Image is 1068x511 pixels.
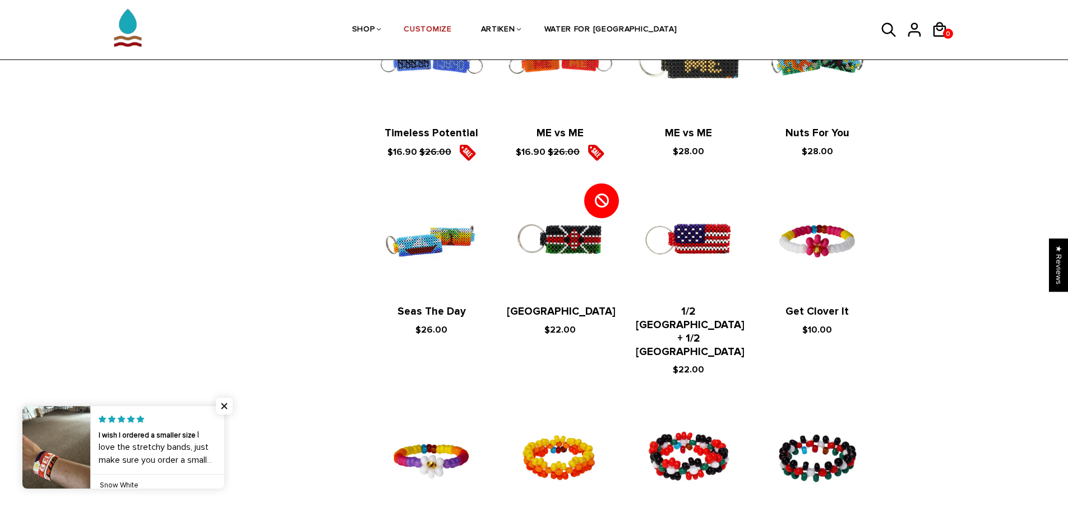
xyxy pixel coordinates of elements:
[544,1,677,60] a: WATER FOR [GEOGRAPHIC_DATA]
[419,146,451,158] s: $26.00
[507,305,616,318] a: [GEOGRAPHIC_DATA]
[352,1,375,60] a: SHOP
[544,324,576,335] span: $22.00
[943,29,953,39] a: 0
[943,27,953,41] span: 0
[516,146,545,158] span: $16.90
[785,127,849,140] a: Nuts For You
[459,144,476,161] img: sale5.png
[665,127,712,140] a: ME vs ME
[537,127,584,140] a: ME vs ME
[481,1,515,60] a: ARTIKEN
[404,1,451,60] a: CUSTOMIZE
[397,305,466,318] a: Seas The Day
[785,305,849,318] a: Get Clover It
[636,305,745,358] a: 1/2 [GEOGRAPHIC_DATA] + 1/2 [GEOGRAPHIC_DATA]
[216,398,233,415] span: Close popup widget
[548,146,580,158] s: $26.00
[802,146,833,157] span: $28.00
[385,127,478,140] a: Timeless Potential
[588,144,604,161] img: sale5.png
[387,146,417,158] span: $16.90
[673,364,704,375] span: $22.00
[415,324,447,335] span: $26.00
[802,324,832,335] span: $10.00
[673,146,704,157] span: $28.00
[1049,238,1068,292] div: Click to open Judge.me floating reviews tab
